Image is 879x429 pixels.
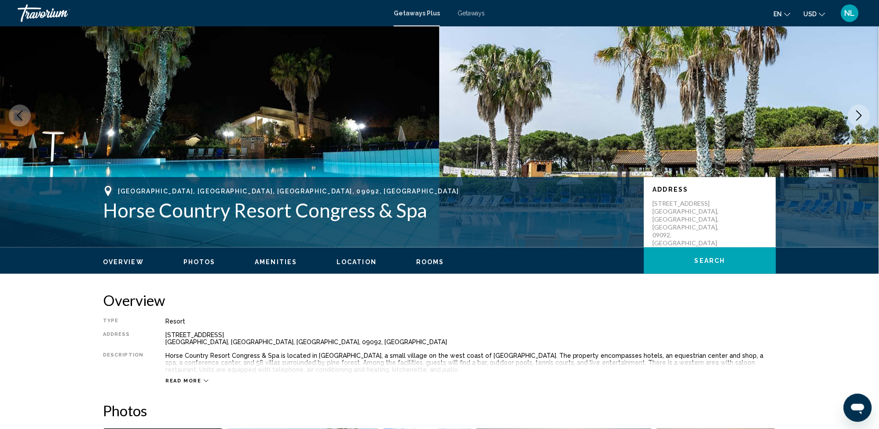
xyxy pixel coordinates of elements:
[644,247,776,274] button: Search
[103,258,144,266] button: Overview
[839,4,861,22] button: User Menu
[394,10,440,17] a: Getaways Plus
[103,402,776,419] h2: Photos
[18,4,385,22] a: Travorium
[458,10,485,17] a: Getaways
[695,258,725,265] span: Search
[845,9,855,18] span: NL
[653,186,767,193] p: Address
[165,352,776,373] div: Horse Country Resort Congress & Spa is located in [GEOGRAPHIC_DATA], a small village on the west ...
[165,331,776,345] div: [STREET_ADDRESS] [GEOGRAPHIC_DATA], [GEOGRAPHIC_DATA], [GEOGRAPHIC_DATA], 09092, [GEOGRAPHIC_DATA]
[844,394,872,422] iframe: Button to launch messaging window
[103,291,776,309] h2: Overview
[416,258,444,265] span: Rooms
[337,258,377,266] button: Location
[183,258,216,266] button: Photos
[337,258,377,265] span: Location
[103,258,144,265] span: Overview
[165,378,209,384] button: Read more
[848,105,870,127] button: Next image
[165,378,201,384] span: Read more
[653,200,723,247] p: [STREET_ADDRESS] [GEOGRAPHIC_DATA], [GEOGRAPHIC_DATA], [GEOGRAPHIC_DATA], 09092, [GEOGRAPHIC_DATA]
[103,199,635,222] h1: Horse Country Resort Congress & Spa
[165,318,776,325] div: Resort
[255,258,297,265] span: Amenities
[416,258,444,266] button: Rooms
[183,258,216,265] span: Photos
[255,258,297,266] button: Amenities
[774,11,782,18] span: en
[103,331,143,345] div: Address
[118,188,459,195] span: [GEOGRAPHIC_DATA], [GEOGRAPHIC_DATA], [GEOGRAPHIC_DATA], 09092, [GEOGRAPHIC_DATA]
[103,318,143,325] div: Type
[774,7,791,20] button: Change language
[103,352,143,373] div: Description
[804,7,825,20] button: Change currency
[9,105,31,127] button: Previous image
[804,11,817,18] span: USD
